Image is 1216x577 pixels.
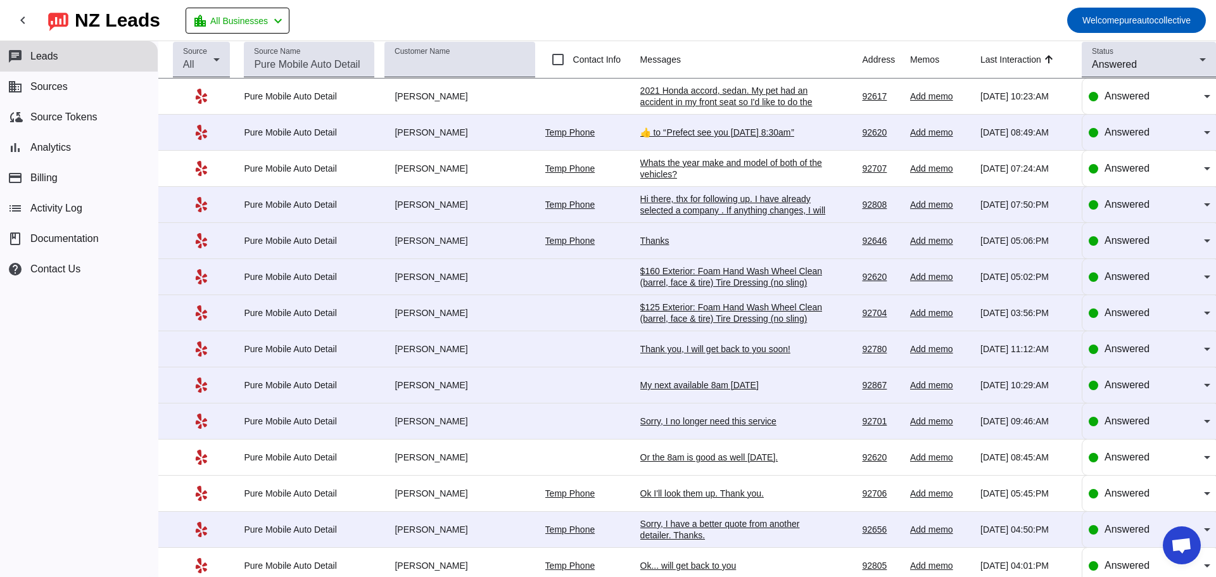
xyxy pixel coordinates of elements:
div: Whats the year make and model of both of the vehicles? [640,157,830,180]
div: [DATE] 03:56:PM [980,307,1072,319]
a: Temp Phone [545,488,595,498]
div: [DATE] 09:46:AM [980,415,1072,427]
div: Add memo [910,415,970,427]
span: Billing [30,172,58,184]
div: Add memo [910,307,970,319]
mat-icon: payment [8,170,23,186]
span: Answered [1105,560,1149,571]
th: Messages [640,41,863,79]
mat-icon: Yelp [194,486,209,501]
div: Add memo [910,488,970,499]
div: [DATE] 10:29:AM [980,379,1072,391]
div: $160 Exterior: Foam Hand Wash Wheel Clean (barrel, face & tire) Tire Dressing (no sling) Towel/Bl... [640,265,830,334]
div: 92867 [862,379,900,391]
span: Answered [1105,307,1149,318]
span: Answered [1105,163,1149,174]
span: Contact Us [30,263,80,275]
mat-icon: chevron_left [15,13,30,28]
mat-icon: location_city [193,13,208,29]
div: Pure Mobile Auto Detail [244,91,374,102]
div: Add memo [910,379,970,391]
span: All [183,59,194,70]
div: Sorry, I have a better quote from another detailer. Thanks. [640,518,830,541]
div: 92646 [862,235,900,246]
mat-label: Source [183,48,207,56]
div: [PERSON_NAME] [384,452,535,463]
div: [PERSON_NAME] [384,127,535,138]
mat-icon: Yelp [194,558,209,573]
mat-icon: Yelp [194,89,209,104]
mat-icon: business [8,79,23,94]
span: Answered [1105,235,1149,246]
mat-icon: list [8,201,23,216]
div: Add memo [910,343,970,355]
div: 92620 [862,452,900,463]
mat-label: Customer Name [395,48,450,56]
div: [PERSON_NAME] [384,307,535,319]
div: My next available 8am [DATE] [640,379,830,391]
span: Answered [1105,524,1149,535]
div: Sorry, I no longer need this service [640,415,830,427]
div: [DATE] 11:12:AM [980,343,1072,355]
div: Add memo [910,271,970,282]
div: [PERSON_NAME] [384,524,535,535]
span: Documentation [30,233,99,244]
mat-icon: bar_chart [8,140,23,155]
a: Temp Phone [545,524,595,535]
div: 92706 [862,488,900,499]
div: Pure Mobile Auto Detail [244,415,374,427]
div: [PERSON_NAME] [384,235,535,246]
div: 2021 Honda accord, sedan. My pet had an accident in my front seat so I'd like to do the deep clea... [640,85,830,142]
mat-icon: Yelp [194,269,209,284]
span: Sources [30,81,68,92]
div: [PERSON_NAME] [384,91,535,102]
span: Answered [1105,271,1149,282]
mat-label: Source Name [254,48,300,56]
mat-icon: Yelp [194,522,209,537]
div: Pure Mobile Auto Detail [244,271,374,282]
div: [DATE] 04:50:PM [980,524,1072,535]
div: [DATE] 10:23:AM [980,91,1072,102]
mat-icon: Yelp [194,125,209,140]
span: Answered [1105,379,1149,390]
a: Temp Phone [545,127,595,137]
div: Pure Mobile Auto Detail [244,127,374,138]
div: Ok I'll look them up. Thank you. [640,488,830,499]
div: [DATE] 07:50:PM [980,199,1072,210]
div: [DATE] 08:45:AM [980,452,1072,463]
div: [PERSON_NAME] [384,488,535,499]
span: pureautocollective [1082,11,1191,29]
th: Memos [910,41,980,79]
mat-icon: Yelp [194,305,209,320]
div: [DATE] 05:45:PM [980,488,1072,499]
mat-icon: Yelp [194,233,209,248]
div: NZ Leads [75,11,160,29]
span: Answered [1105,91,1149,101]
div: Add memo [910,560,970,571]
div: Ok... will get back to you [640,560,830,571]
div: [PERSON_NAME] [384,271,535,282]
mat-label: Status [1092,48,1113,56]
a: Temp Phone [545,200,595,210]
div: Or the 8am is good as well [DATE]. [640,452,830,463]
a: Temp Phone [545,236,595,246]
div: [PERSON_NAME] [384,560,535,571]
span: Answered [1105,127,1149,137]
a: Temp Phone [545,163,595,174]
div: 92805 [862,560,900,571]
div: Pure Mobile Auto Detail [244,488,374,499]
button: Welcomepureautocollective [1067,8,1206,33]
mat-icon: Yelp [194,161,209,176]
span: Answered [1105,452,1149,462]
div: Add memo [910,452,970,463]
img: logo [48,10,68,31]
div: 92704 [862,307,900,319]
mat-icon: Yelp [194,341,209,357]
a: Temp Phone [545,561,595,571]
div: Pure Mobile Auto Detail [244,452,374,463]
div: [DATE] 04:01:PM [980,560,1072,571]
div: 92656 [862,524,900,535]
div: 92701 [862,415,900,427]
div: 92707 [862,163,900,174]
div: Add memo [910,199,970,210]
